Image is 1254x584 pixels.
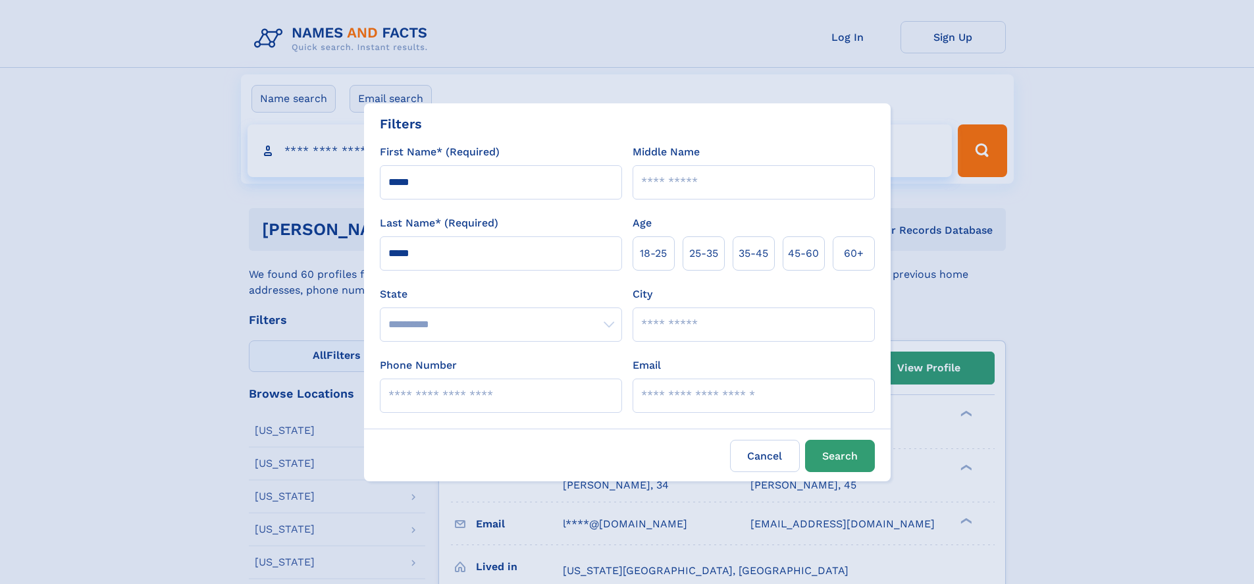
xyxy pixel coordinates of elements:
[380,215,498,231] label: Last Name* (Required)
[640,246,667,261] span: 18‑25
[730,440,800,472] label: Cancel
[380,114,422,134] div: Filters
[844,246,864,261] span: 60+
[633,286,652,302] label: City
[633,358,661,373] label: Email
[633,144,700,160] label: Middle Name
[380,144,500,160] label: First Name* (Required)
[788,246,819,261] span: 45‑60
[380,286,622,302] label: State
[739,246,768,261] span: 35‑45
[380,358,457,373] label: Phone Number
[805,440,875,472] button: Search
[633,215,652,231] label: Age
[689,246,718,261] span: 25‑35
